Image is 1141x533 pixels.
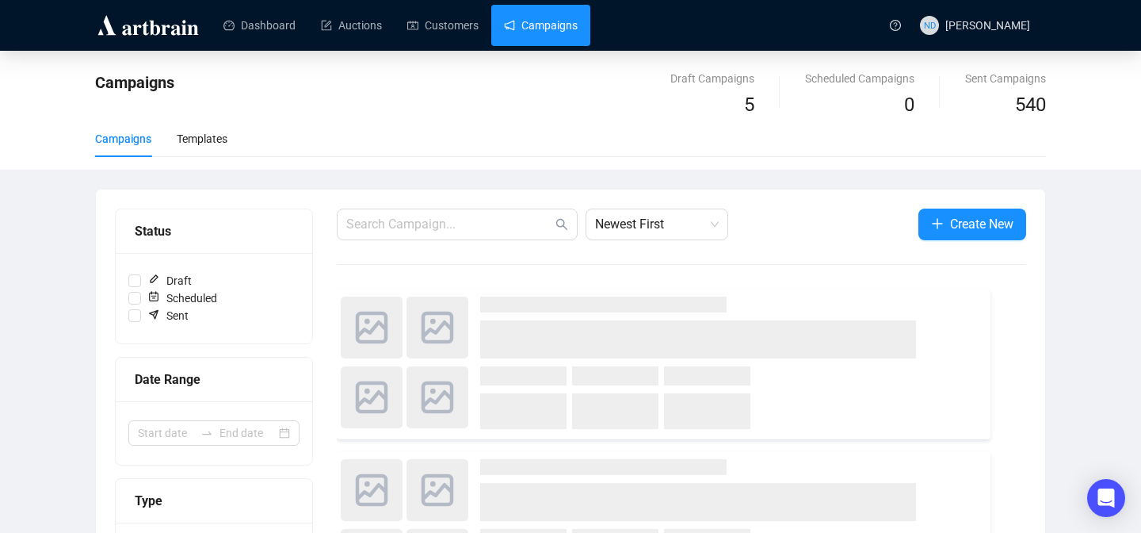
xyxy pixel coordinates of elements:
[138,424,194,442] input: Start date
[141,290,223,307] span: Scheduled
[744,94,754,116] span: 5
[135,370,293,389] div: Date Range
[805,70,914,87] div: Scheduled Campaigns
[595,209,719,240] span: Newest First
[141,307,195,324] span: Sent
[918,209,1026,240] button: Create New
[407,5,479,46] a: Customers
[555,218,568,231] span: search
[219,424,276,442] input: End date
[923,18,935,33] span: ND
[670,70,754,87] div: Draft Campaigns
[504,5,578,46] a: Campaigns
[177,130,227,148] div: Templates
[321,5,382,46] a: Auctions
[95,73,174,92] span: Campaigns
[1015,94,1046,116] span: 540
[406,366,468,428] img: photo.svg
[341,459,403,521] img: photo.svg
[931,217,944,230] span: plus
[890,20,901,31] span: question-circle
[95,130,151,148] div: Campaigns
[341,297,403,359] img: photo.svg
[95,13,201,38] img: logo
[406,459,468,521] img: photo.svg
[141,272,198,290] span: Draft
[904,94,914,116] span: 0
[1087,479,1125,517] div: Open Intercom Messenger
[135,491,293,511] div: Type
[346,215,552,234] input: Search Campaign...
[965,70,1046,87] div: Sent Campaigns
[200,427,213,439] span: to
[223,5,296,46] a: Dashboard
[135,221,293,241] div: Status
[200,427,213,439] span: swap-right
[341,366,403,428] img: photo.svg
[950,214,1013,234] span: Create New
[406,297,468,359] img: photo.svg
[945,19,1030,32] span: [PERSON_NAME]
